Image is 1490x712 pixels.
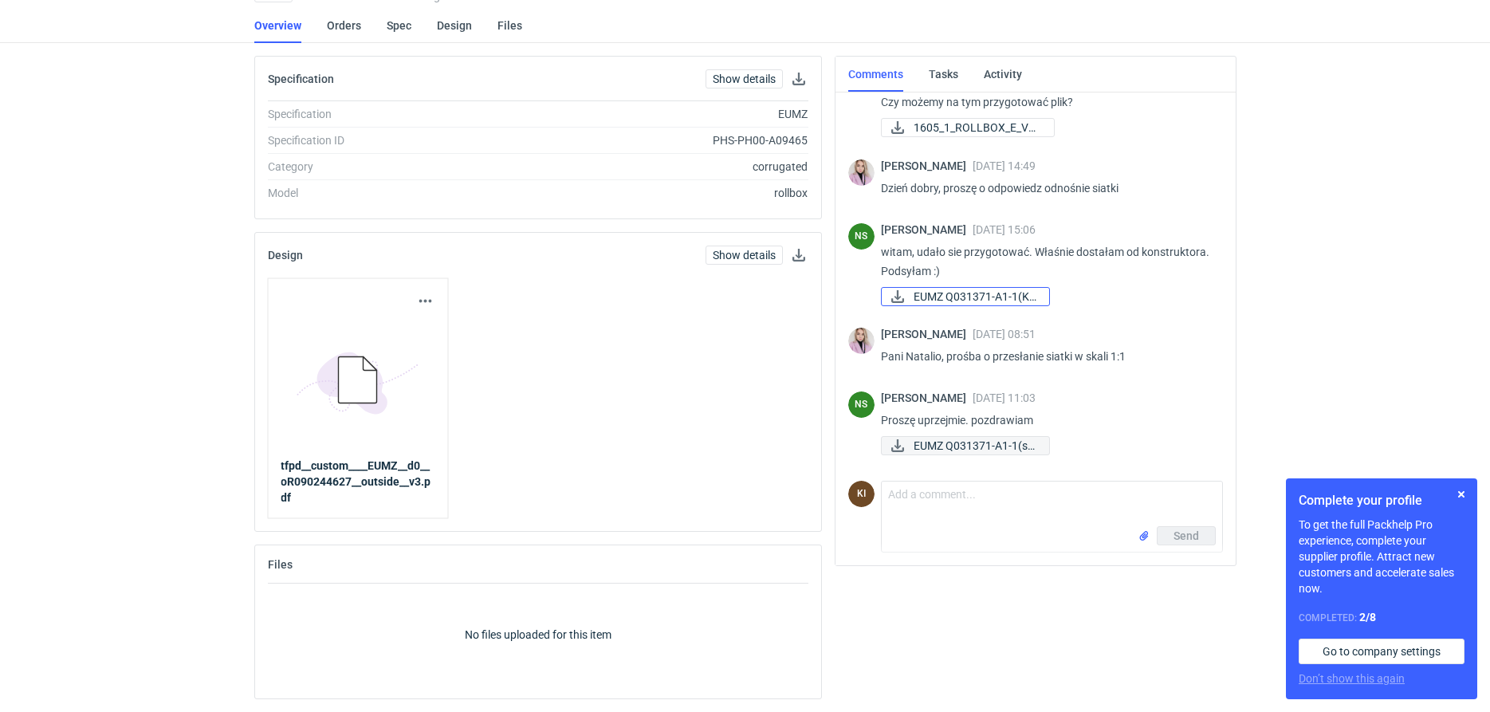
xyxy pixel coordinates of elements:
[497,8,522,43] a: Files
[973,159,1036,172] span: [DATE] 14:49
[881,287,1040,306] div: EUMZ Q031371-A1-1(K).PDF
[848,481,875,507] figcaption: KI
[437,8,472,43] a: Design
[268,159,484,175] div: Category
[929,57,958,92] a: Tasks
[881,347,1210,366] p: Pani Natalio, prośba o przesłanie siatki w skali 1:1
[484,185,808,201] div: rollbox
[789,69,808,89] button: Download specification
[973,223,1036,236] span: [DATE] 15:06
[914,437,1036,454] span: EUMZ Q031371-A1-1(sk...
[881,223,973,236] span: [PERSON_NAME]
[881,328,973,340] span: [PERSON_NAME]
[268,185,484,201] div: Model
[1174,530,1199,541] span: Send
[973,328,1036,340] span: [DATE] 08:51
[327,8,361,43] a: Orders
[268,132,484,148] div: Specification ID
[465,627,611,643] p: No files uploaded for this item
[848,223,875,250] div: Natalia Stępak
[387,8,411,43] a: Spec
[281,458,434,505] a: tfpd__custom____EUMZ__d0__oR090244627__outside__v3.pdf
[1157,526,1216,545] button: Send
[1299,609,1464,626] div: Completed:
[881,411,1210,430] p: Proszę uprzejmie. pozdrawiam
[1299,671,1405,686] button: Don’t show this again
[984,57,1022,92] a: Activity
[848,223,875,250] figcaption: NS
[706,69,783,89] a: Show details
[881,159,973,172] span: [PERSON_NAME]
[881,242,1210,281] p: witam, udało sie przygotować. Właśnie dostałam od konstruktora. Podsyłam :)
[914,288,1036,305] span: EUMZ Q031371-A1-1(K)...
[848,159,875,186] img: Klaudia Wiśniewska
[881,179,1210,198] p: Dzień dobry, proszę o odpowiedz odnośnie siatki
[973,391,1036,404] span: [DATE] 11:03
[1299,639,1464,664] a: Go to company settings
[848,391,875,418] div: Natalia Stępak
[484,106,808,122] div: EUMZ
[1299,491,1464,510] h1: Complete your profile
[848,481,875,507] div: Karolina Idkowiak
[848,57,903,92] a: Comments
[881,391,973,404] span: [PERSON_NAME]
[881,436,1040,455] div: EUMZ Q031371-A1-1(skala 1).pdf
[254,8,301,43] a: Overview
[881,436,1050,455] a: EUMZ Q031371-A1-1(sk...
[848,391,875,418] figcaption: NS
[789,246,808,265] button: Download design
[268,558,293,571] h2: Files
[1299,517,1464,596] p: To get the full Packhelp Pro experience, complete your supplier profile. Attract new customers an...
[881,73,1210,112] p: Dzień dobry, wycena CAFT-5, w załączeniu nasz projekt. Czy możemy na tym przygotować plik?
[881,118,1040,137] div: 1605_1_ROLLBOX_E_V5- final.pdf
[484,132,808,148] div: PHS-PH00-A09465
[268,106,484,122] div: Specification
[268,249,303,262] h2: Design
[415,292,434,311] button: Actions
[881,287,1050,306] a: EUMZ Q031371-A1-1(K)...
[881,118,1055,137] a: 1605_1_ROLLBOX_E_V5-...
[1452,485,1471,504] button: Skip for now
[268,73,334,85] h2: Specification
[281,459,430,504] strong: tfpd__custom____EUMZ__d0__oR090244627__outside__v3.pdf
[848,328,875,354] img: Klaudia Wiśniewska
[484,159,808,175] div: corrugated
[1359,611,1376,623] strong: 2 / 8
[914,119,1041,136] span: 1605_1_ROLLBOX_E_V5-...
[706,246,783,265] a: Show details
